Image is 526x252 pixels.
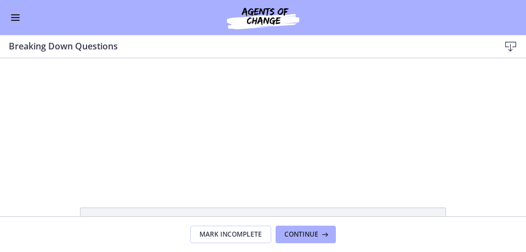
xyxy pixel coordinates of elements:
[9,40,482,53] h3: Breaking Down Questions
[9,11,22,24] button: Enable menu
[284,230,318,239] span: Continue
[199,230,262,239] span: Mark Incomplete
[276,226,336,243] button: Continue
[190,226,271,243] button: Mark Incomplete
[197,4,329,31] img: Agents of Change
